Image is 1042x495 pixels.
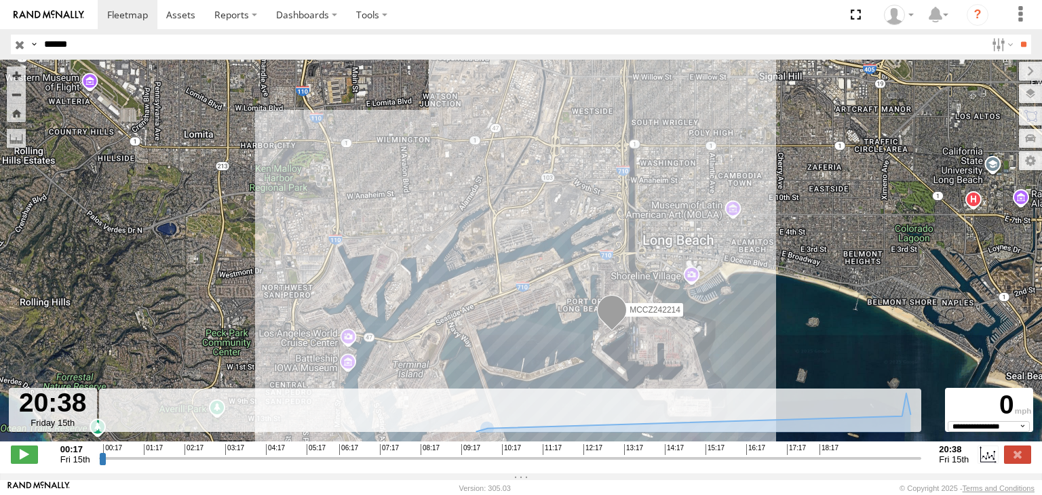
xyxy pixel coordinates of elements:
[787,444,806,455] span: 17:17
[7,66,26,85] button: Zoom in
[7,85,26,104] button: Zoom out
[1004,446,1031,463] label: Close
[103,444,122,455] span: 00:17
[461,444,480,455] span: 09:17
[339,444,358,455] span: 06:17
[706,444,725,455] span: 15:17
[28,35,39,54] label: Search Query
[746,444,765,455] span: 16:17
[7,104,26,122] button: Zoom Home
[900,484,1035,492] div: © Copyright 2025 -
[60,444,90,454] strong: 00:17
[939,454,969,464] span: Fri 15th Aug 2025
[185,444,204,455] span: 02:17
[947,390,1031,420] div: 0
[459,484,511,492] div: Version: 305.03
[11,446,38,463] label: Play/Stop
[986,35,1016,54] label: Search Filter Options
[14,10,84,20] img: rand-logo.svg
[7,481,70,495] a: Visit our Website
[1019,151,1042,170] label: Map Settings
[307,444,326,455] span: 05:17
[963,484,1035,492] a: Terms and Conditions
[543,444,562,455] span: 11:17
[630,305,680,315] span: MCCZ242214
[421,444,440,455] span: 08:17
[879,5,919,25] div: Zulema McIntosch
[225,444,244,455] span: 03:17
[7,129,26,148] label: Measure
[502,444,521,455] span: 10:17
[967,4,988,26] i: ?
[144,444,163,455] span: 01:17
[665,444,684,455] span: 14:17
[583,444,602,455] span: 12:17
[624,444,643,455] span: 13:17
[939,444,969,454] strong: 20:38
[819,444,838,455] span: 18:17
[380,444,399,455] span: 07:17
[266,444,285,455] span: 04:17
[60,454,90,464] span: Fri 15th Aug 2025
